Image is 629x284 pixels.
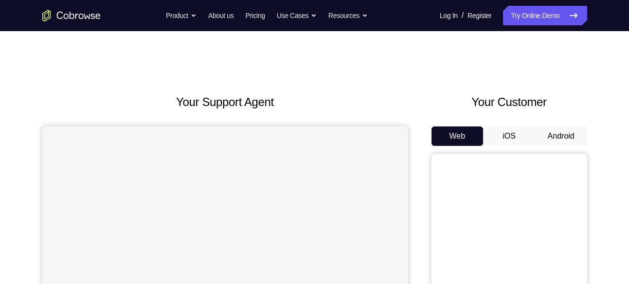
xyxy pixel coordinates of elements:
[42,93,408,111] h2: Your Support Agent
[462,10,464,21] span: /
[277,6,317,25] button: Use Cases
[431,126,484,146] button: Web
[440,6,458,25] a: Log In
[483,126,535,146] button: iOS
[208,6,234,25] a: About us
[166,6,197,25] button: Product
[467,6,491,25] a: Register
[535,126,587,146] button: Android
[431,93,587,111] h2: Your Customer
[503,6,587,25] a: Try Online Demo
[42,10,101,21] a: Go to the home page
[328,6,368,25] button: Resources
[245,6,265,25] a: Pricing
